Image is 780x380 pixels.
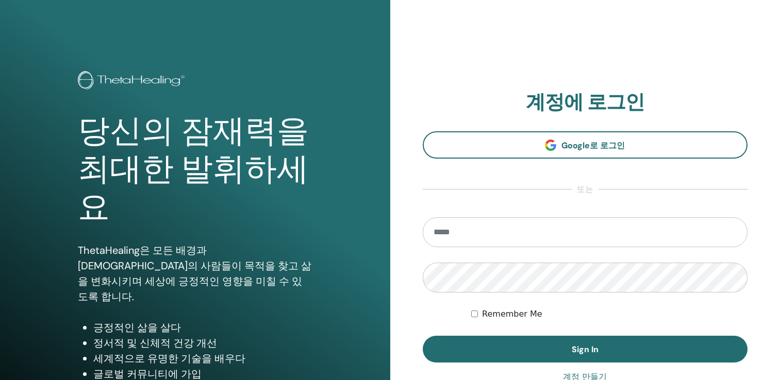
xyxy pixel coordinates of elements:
[572,344,599,355] span: Sign In
[93,335,312,351] li: 정서적 및 신체적 건강 개선
[423,91,748,114] h2: 계정에 로그인
[471,308,748,320] div: Keep me authenticated indefinitely or until I manually logout
[572,183,599,196] span: 또는
[93,351,312,366] li: 세계적으로 유명한 기술을 배우다
[423,131,748,159] a: Google로 로그인
[93,320,312,335] li: 긍정적인 삶을 살다
[482,308,542,320] label: Remember Me
[561,140,625,151] span: Google로 로그인
[78,112,312,227] h1: 당신의 잠재력을 최대한 발휘하세요
[423,336,748,362] button: Sign In
[78,243,312,304] p: ThetaHealing은 모든 배경과 [DEMOGRAPHIC_DATA]의 사람들이 목적을 찾고 삶을 변화시키며 세상에 긍정적인 영향을 미칠 수 있도록 합니다.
